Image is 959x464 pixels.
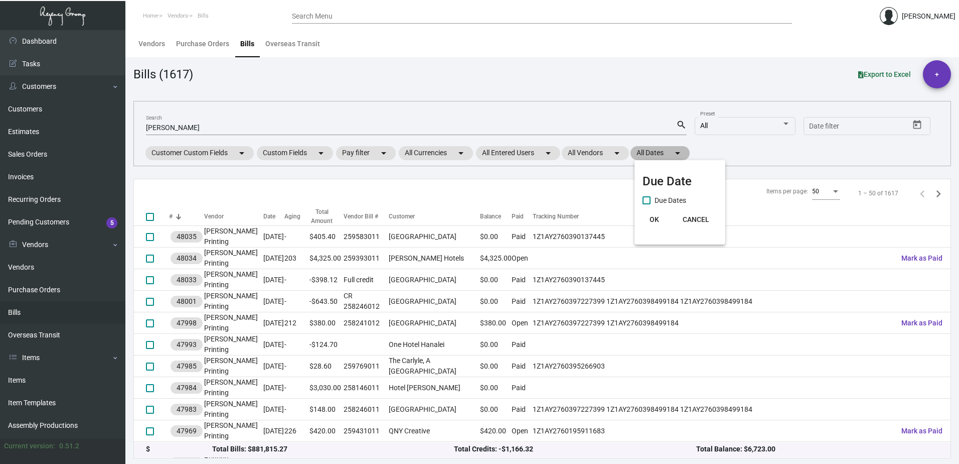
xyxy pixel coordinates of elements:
button: CANCEL [675,210,717,228]
button: OK [638,210,671,228]
mat-card-title: Due Date [643,172,717,190]
div: 0.51.2 [59,441,79,451]
span: CANCEL [683,215,709,223]
div: Current version: [4,441,55,451]
span: Due Dates [655,194,686,206]
span: OK [650,215,659,223]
